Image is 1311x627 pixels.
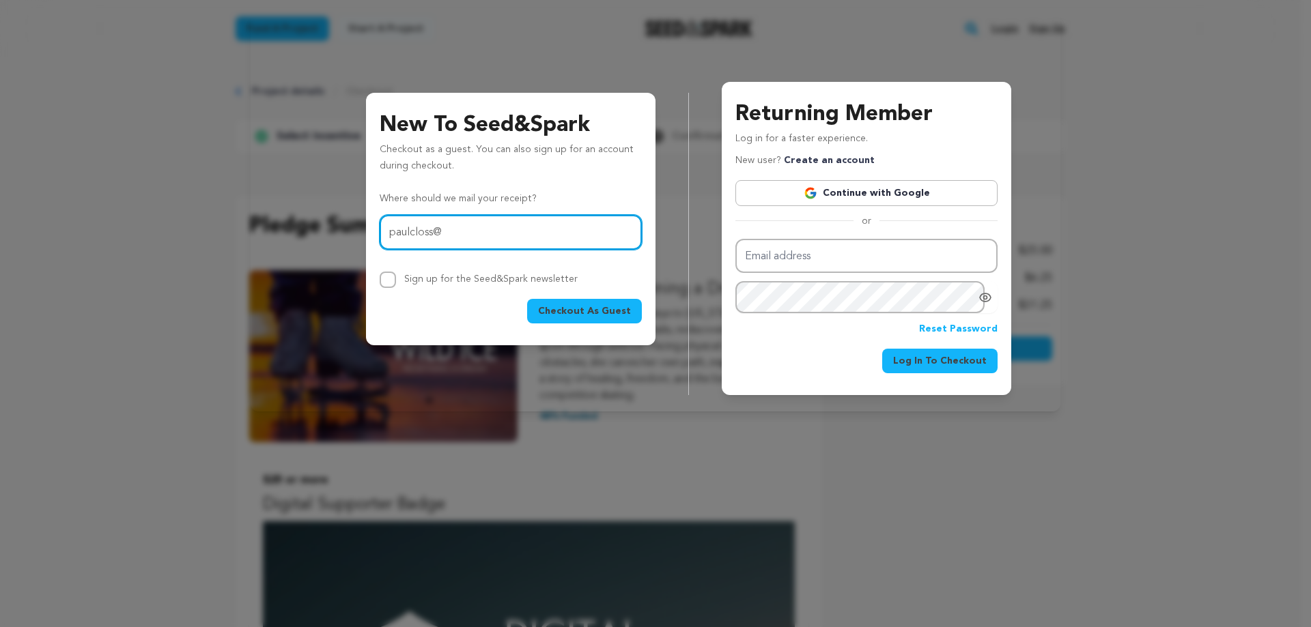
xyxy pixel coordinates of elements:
input: Email address [735,239,998,274]
a: Reset Password [919,321,998,338]
p: Where should we mail your receipt? [380,191,642,207]
p: Log in for a faster experience. [735,131,998,153]
input: Email address [380,215,642,250]
button: Checkout As Guest [527,299,642,323]
img: Google logo [804,186,817,200]
span: or [854,214,879,228]
span: Log In To Checkout [893,354,987,368]
span: Checkout As Guest [538,304,631,318]
label: Sign up for the Seed&Spark newsletter [404,274,578,284]
a: Continue with Google [735,180,998,206]
a: Show password as plain text. Warning: this will display your password on the screen. [978,291,992,304]
p: Checkout as a guest. You can also sign up for an account during checkout. [380,142,642,180]
h3: New To Seed&Spark [380,109,642,142]
button: Log In To Checkout [882,349,998,373]
a: Create an account [784,156,875,165]
p: New user? [735,153,875,169]
h3: Returning Member [735,98,998,131]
